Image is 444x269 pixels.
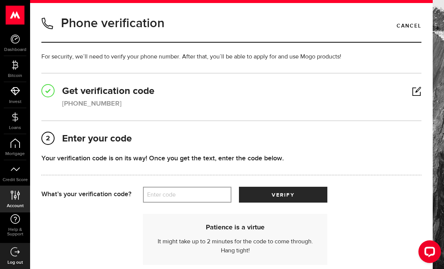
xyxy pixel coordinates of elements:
[61,14,164,33] h1: Phone verification
[62,99,122,109] div: [PHONE_NUMBER]
[152,223,318,232] h6: Patience is a virtue
[41,85,421,98] h2: Get verification code
[41,153,421,163] div: Your verification code is on its way! Once you get the text, enter the code below.
[41,52,421,61] p: For security, we’ll need to verify your phone number. After that, you’ll be able to apply for and...
[152,223,318,255] div: It might take up to 2 minutes for the code to come through. Hang tight!
[397,20,421,32] a: Cancel
[41,187,143,203] div: What’s your verification code?
[272,192,294,198] span: verify
[239,187,327,203] button: verify
[42,132,54,144] span: 2
[412,237,444,269] iframe: LiveChat chat widget
[143,187,231,203] label: Enter code
[41,132,421,146] h2: Enter your code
